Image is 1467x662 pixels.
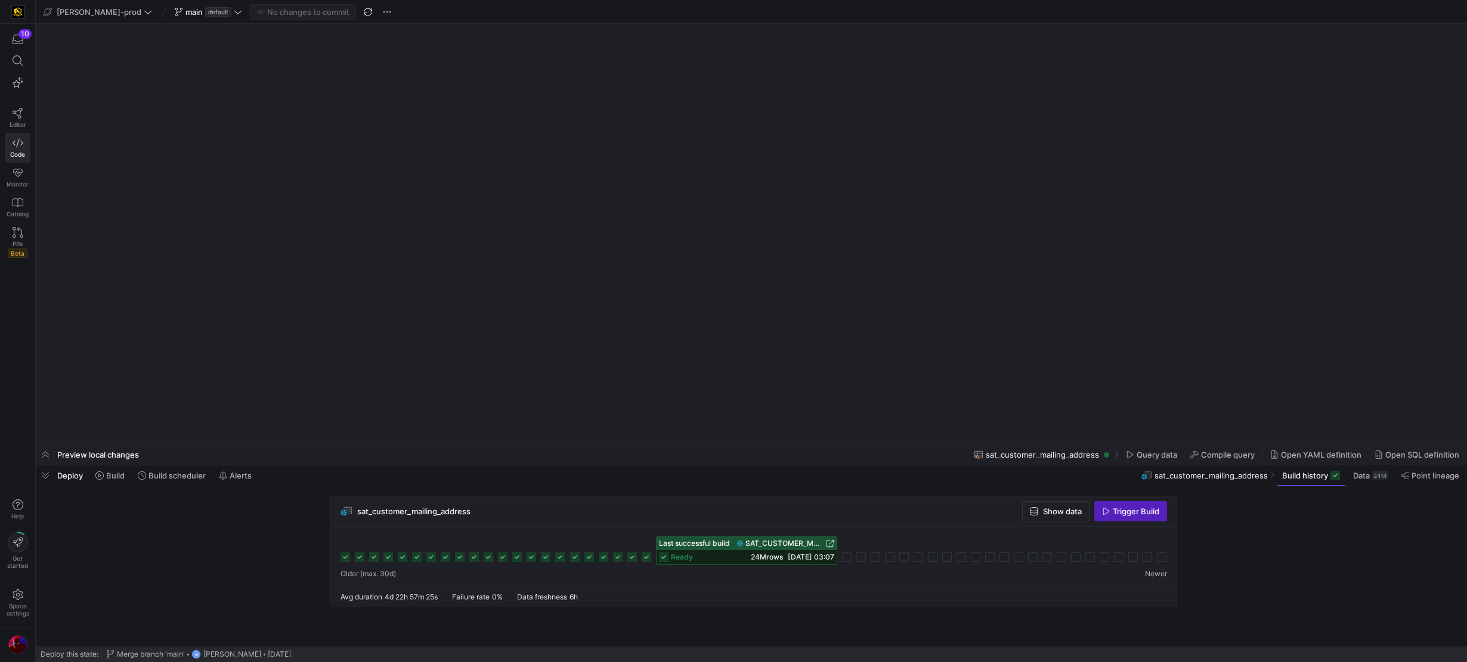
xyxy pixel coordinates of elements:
[1121,445,1183,465] button: Query data
[5,222,30,263] a: PRsBeta
[452,592,490,601] span: Failure rate
[205,7,231,17] span: default
[745,539,824,548] span: SAT_CUSTOMER_MAILING_ADDRESS
[7,181,29,188] span: Monitor
[656,536,837,565] button: Last successful buildSAT_CUSTOMER_MAILING_ADDRESSready24Mrows[DATE] 03:07
[517,592,567,601] span: Data freshness
[103,647,294,662] button: Merge branch 'main'TH[PERSON_NAME][DATE]
[357,506,471,516] span: sat_customer_mailing_address
[5,494,30,525] button: Help
[751,552,783,561] span: 24M rows
[1043,506,1082,516] span: Show data
[5,192,30,222] a: Catalog
[13,240,23,247] span: PRs
[1113,506,1159,516] span: Trigger Build
[12,6,24,18] img: https://storage.googleapis.com/y42-prod-data-exchange/images/uAsz27BndGEK0hZWDFeOjoxA7jCwgK9jE472...
[7,555,28,569] span: Get started
[1185,445,1260,465] button: Compile query
[203,650,261,658] span: [PERSON_NAME]
[41,4,155,20] button: [PERSON_NAME]-prod
[1395,465,1465,486] button: Point lineage
[1372,471,1388,480] div: 24M
[1353,471,1370,480] span: Data
[1385,450,1459,459] span: Open SQL definition
[5,29,30,50] button: 10
[57,450,139,459] span: Preview local changes
[10,121,26,128] span: Editor
[659,539,730,548] span: Last successful build
[5,527,30,574] button: Getstarted
[1265,445,1367,465] button: Open YAML definition
[172,4,245,20] button: maindefault
[5,2,30,22] a: https://storage.googleapis.com/y42-prod-data-exchange/images/uAsz27BndGEK0hZWDFeOjoxA7jCwgK9jE472...
[148,471,206,480] span: Build scheduler
[57,7,141,17] span: [PERSON_NAME]-prod
[341,592,382,601] span: Avg duration
[8,635,27,654] img: https://storage.googleapis.com/y42-prod-data-exchange/images/ICWEDZt8PPNNsC1M8rtt1ADXuM1CLD3OveQ6...
[737,539,834,548] a: SAT_CUSTOMER_MAILING_ADDRESS
[1155,471,1268,480] span: sat_customer_mailing_address
[57,471,83,480] span: Deploy
[788,552,834,561] span: [DATE] 03:07
[385,592,438,601] span: 4d 22h 57m 25s
[7,210,29,217] span: Catalog
[8,248,27,258] span: Beta
[1022,501,1090,521] button: Show data
[7,602,29,617] span: Space settings
[18,29,32,39] div: 10
[132,465,211,486] button: Build scheduler
[10,151,25,158] span: Code
[1281,450,1361,459] span: Open YAML definition
[1369,445,1465,465] button: Open SQL definition
[230,471,252,480] span: Alerts
[671,553,693,561] span: ready
[5,632,30,657] button: https://storage.googleapis.com/y42-prod-data-exchange/images/ICWEDZt8PPNNsC1M8rtt1ADXuM1CLD3OveQ6...
[1201,450,1255,459] span: Compile query
[5,133,30,163] a: Code
[1282,471,1328,480] span: Build history
[5,584,30,622] a: Spacesettings
[10,512,25,520] span: Help
[492,592,503,601] span: 0%
[1412,471,1459,480] span: Point lineage
[570,592,578,601] span: 6h
[5,163,30,192] a: Monitor
[106,471,125,480] span: Build
[1137,450,1177,459] span: Query data
[117,650,185,658] span: Merge branch 'main'
[1348,465,1393,486] button: Data24M
[185,7,203,17] span: main
[213,465,257,486] button: Alerts
[341,570,396,578] span: Older (max. 30d)
[1094,501,1167,521] button: Trigger Build
[5,103,30,133] a: Editor
[268,650,291,658] span: [DATE]
[1277,465,1345,486] button: Build history
[90,465,130,486] button: Build
[191,649,201,659] div: TH
[41,650,98,658] span: Deploy this state:
[1145,570,1167,578] span: Newer
[986,450,1099,459] span: sat_customer_mailing_address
